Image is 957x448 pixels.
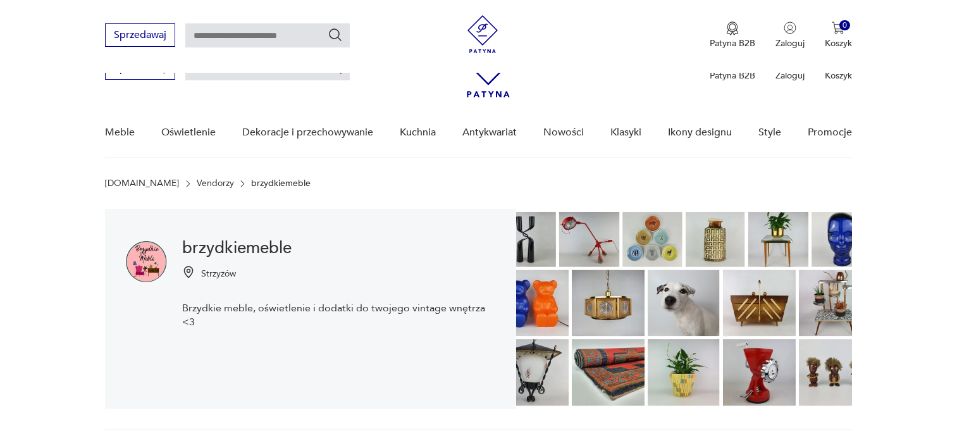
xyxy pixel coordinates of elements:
a: [DOMAIN_NAME] [105,178,179,189]
p: Zaloguj [775,70,805,82]
p: Zaloguj [775,37,805,49]
p: Patyna B2B [710,70,755,82]
button: Zaloguj [775,22,805,49]
p: Patyna B2B [710,37,755,49]
a: Klasyki [610,108,641,157]
p: Koszyk [825,37,852,49]
a: Kuchnia [400,108,436,157]
a: Antykwariat [462,108,517,157]
a: Meble [105,108,135,157]
p: Strzyżów [201,268,236,280]
button: Sprzedawaj [105,23,175,47]
img: Ikona medalu [726,22,739,35]
img: Patyna - sklep z meblami i dekoracjami vintage [464,15,502,53]
img: brzydkiemeble [125,240,167,282]
h1: brzydkiemeble [182,240,495,256]
a: Vendorzy [197,178,234,189]
img: Ikona koszyka [832,22,844,34]
a: Promocje [808,108,852,157]
img: Ikonka użytkownika [784,22,796,34]
p: brzydkiemeble [251,178,311,189]
p: Brzydkie meble, oświetlenie i dodatki do twojego vintage wnętrza <3 [182,301,495,329]
a: Oświetlenie [161,108,216,157]
img: brzydkiemeble [516,209,852,409]
button: Szukaj [328,27,343,42]
img: Ikonka pinezki mapy [182,266,195,278]
a: Nowości [543,108,584,157]
p: Koszyk [825,70,852,82]
a: Sprzedawaj [105,32,175,40]
a: Ikony designu [668,108,732,157]
button: Patyna B2B [710,22,755,49]
button: 0Koszyk [825,22,852,49]
a: Style [758,108,781,157]
div: 0 [839,20,850,31]
a: Sprzedawaj [105,65,175,73]
a: Ikona medaluPatyna B2B [710,22,755,49]
a: Dekoracje i przechowywanie [242,108,373,157]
